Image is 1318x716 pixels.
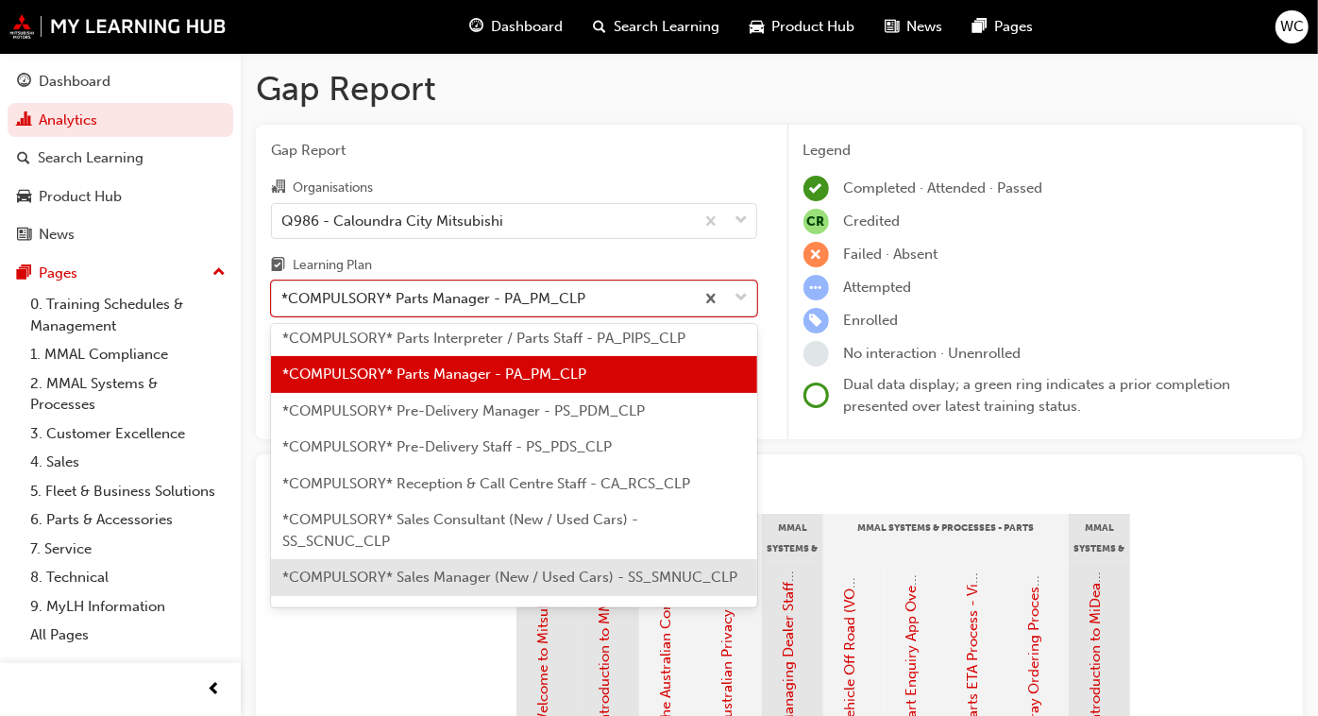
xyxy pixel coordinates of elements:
[271,140,757,162] span: Gap Report
[282,438,612,455] span: *COMPULSORY* Pre-Delivery Staff - PS_PDS_CLP
[17,74,31,91] span: guage-icon
[885,15,899,39] span: news-icon
[17,227,31,244] span: news-icon
[735,209,749,233] span: down-icon
[8,256,233,291] button: Pages
[8,103,233,138] a: Analytics
[282,475,690,492] span: *COMPULSORY* Reception & Call Centre Staff - CA_RCS_CLP
[208,678,222,702] span: prev-icon
[844,376,1231,415] span: Dual data display; a green ring indicates a prior completion presented over latest training status.
[735,286,749,311] span: down-icon
[803,242,829,267] span: learningRecordVerb_FAIL-icon
[23,477,233,506] a: 5. Fleet & Business Solutions
[844,179,1043,196] span: Completed · Attended · Passed
[1280,16,1304,38] span: WC
[8,60,233,256] button: DashboardAnalyticsSearch LearningProduct HubNews
[293,256,372,275] div: Learning Plan
[282,605,586,622] span: *COMPULSORY* Service Advisor - PS_SA_CLP
[844,312,899,329] span: Enrolled
[491,16,563,38] span: Dashboard
[469,15,483,39] span: guage-icon
[39,186,122,208] div: Product Hub
[844,246,938,263] span: Failed · Absent
[454,8,578,46] a: guage-iconDashboard
[39,71,110,93] div: Dashboard
[17,112,31,129] span: chart-icon
[38,147,144,169] div: Search Learning
[8,64,233,99] a: Dashboard
[614,16,719,38] span: Search Learning
[803,308,829,333] span: learningRecordVerb_ENROLL-icon
[803,341,829,367] span: learningRecordVerb_NONE-icon
[803,209,829,234] span: null-icon
[39,263,77,284] div: Pages
[39,224,75,246] div: News
[23,592,233,622] a: 9. MyLH Information
[23,340,233,369] a: 1. MMAL Compliance
[803,140,1289,162] div: Legend
[771,16,854,38] span: Product Hub
[23,369,233,419] a: 2. MMAL Systems & Processes
[844,279,912,296] span: Attempted
[844,213,901,230] span: Credited
[282,569,737,586] span: *COMPULSORY* Sales Manager (New / Used Cars) - SS_SMNUC_CLP
[23,419,233,449] a: 3. Customer Excellence
[957,8,1048,46] a: pages-iconPages
[293,179,373,197] div: Organisations
[23,290,233,340] a: 0. Training Schedules & Management
[1069,514,1130,561] div: MMAL Systems & Processes - General
[271,258,285,275] span: learningplan-icon
[23,563,233,592] a: 8. Technical
[282,366,586,383] span: *COMPULSORY* Parts Manager - PA_PM_CLP
[750,15,764,39] span: car-icon
[8,179,233,214] a: Product Hub
[735,8,870,46] a: car-iconProduct Hub
[844,345,1022,362] span: No interaction · Unenrolled
[17,150,30,167] span: search-icon
[23,448,233,477] a: 4. Sales
[906,16,942,38] span: News
[23,505,233,535] a: 6. Parts & Accessories
[762,514,823,561] div: MMAL Systems & Processes - Management
[271,179,285,196] span: organisation-icon
[23,621,233,650] a: All Pages
[803,176,829,201] span: learningRecordVerb_COMPLETE-icon
[994,16,1033,38] span: Pages
[8,141,233,176] a: Search Learning
[823,514,1069,561] div: MMAL Systems & Processes - Parts
[972,15,987,39] span: pages-icon
[578,8,735,46] a: search-iconSearch Learning
[8,217,233,252] a: News
[281,210,503,231] div: Q986 - Caloundra City Mitsubishi
[282,330,685,347] span: *COMPULSORY* Parts Interpreter / Parts Staff - PA_PIPS_CLP
[256,68,1303,110] h1: Gap Report
[282,511,638,550] span: *COMPULSORY* Sales Consultant (New / Used Cars) - SS_SCNUC_CLP
[17,189,31,206] span: car-icon
[593,15,606,39] span: search-icon
[870,8,957,46] a: news-iconNews
[1276,10,1309,43] button: WC
[17,265,31,282] span: pages-icon
[282,402,645,419] span: *COMPULSORY* Pre-Delivery Manager - PS_PDM_CLP
[23,535,233,564] a: 7. Service
[281,288,585,310] div: *COMPULSORY* Parts Manager - PA_PM_CLP
[9,14,227,39] img: mmal
[803,275,829,300] span: learningRecordVerb_ATTEMPT-icon
[212,261,226,285] span: up-icon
